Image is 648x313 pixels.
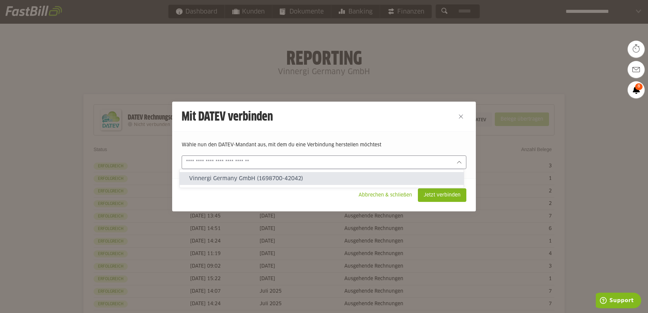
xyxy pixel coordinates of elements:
p: Wähle nun den DATEV-Mandant aus, mit dem du eine Verbindung herstellen möchtest [182,141,466,149]
sl-button: Jetzt verbinden [418,188,466,202]
sl-button: Abbrechen & schließen [353,188,418,202]
span: 8 [635,83,643,90]
iframe: Öffnet ein Widget, in dem Sie weitere Informationen finden [596,293,641,310]
a: 8 [628,81,645,98]
sl-option: Vinnergi Germany GmbH (1698700-42042) [180,172,464,185]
